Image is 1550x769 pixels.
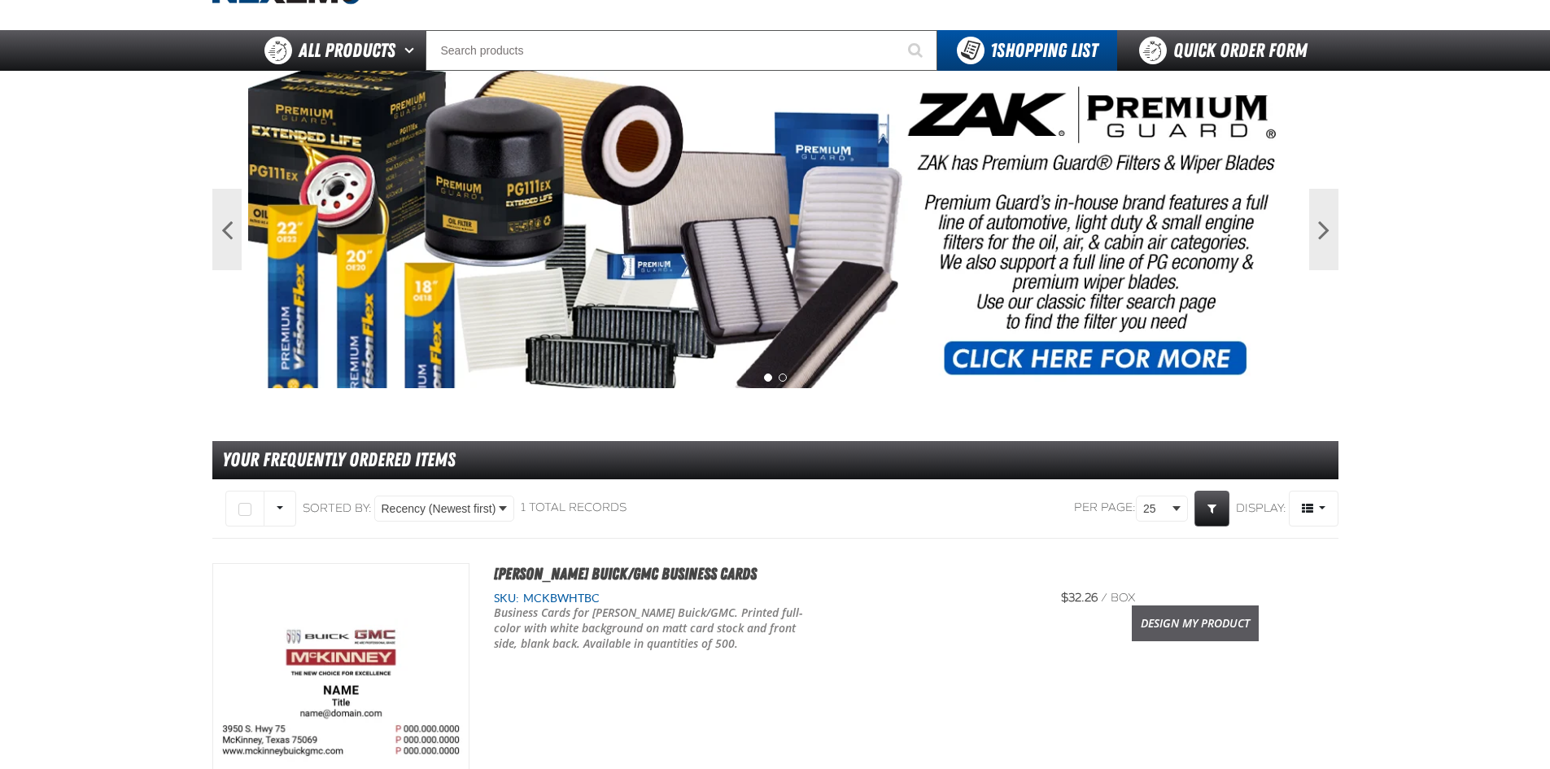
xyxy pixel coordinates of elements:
[212,189,242,270] button: Previous
[248,71,1303,388] img: PG Filters & Wipers
[426,30,937,71] input: Search
[1236,500,1286,514] span: Display:
[264,491,296,527] button: Rows selection options
[494,591,1031,606] div: SKU:
[494,605,816,652] p: Business Cards for [PERSON_NAME] Buick/GMC. Printed full-color with white background on matt card...
[897,30,937,71] button: Start Searching
[1111,591,1135,605] span: box
[303,500,372,514] span: Sorted By:
[1117,30,1338,71] a: Quick Order Form
[1101,591,1107,605] span: /
[1074,500,1136,516] span: Per page:
[990,39,1098,62] span: Shopping List
[1061,591,1098,605] span: $32.26
[382,500,496,518] span: Recency (Newest first)
[519,592,600,605] span: MCKBWHTBC
[990,39,997,62] strong: 1
[937,30,1117,71] button: You have 1 Shopping List. Open to view details
[399,30,426,71] button: Open All Products pages
[212,441,1338,479] div: Your Frequently Ordered Items
[764,374,772,382] button: 1 of 2
[521,500,627,516] div: 1 total records
[494,564,757,583] a: [PERSON_NAME] Buick/GMC Business Cards
[1309,189,1338,270] button: Next
[1289,491,1338,527] button: Product Grid Views Toolbar
[1194,491,1229,527] a: Expand or Collapse Grid Filters
[779,374,787,382] button: 2 of 2
[299,36,395,65] span: All Products
[1143,500,1169,518] span: 25
[1132,605,1259,641] a: Design My Product
[1290,492,1338,526] span: Product Grid Views Toolbar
